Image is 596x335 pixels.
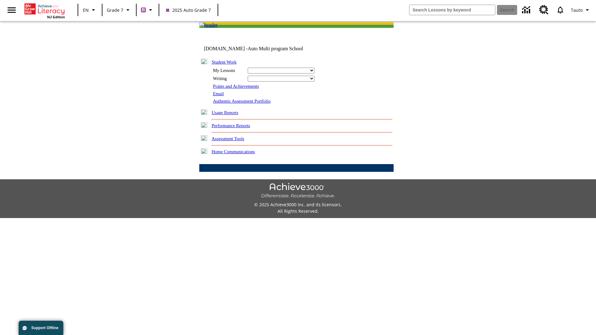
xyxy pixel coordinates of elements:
[535,2,552,18] a: Resource Center, Will open in new tab
[213,68,244,73] div: My Lessons
[201,59,207,64] img: minus.gif
[212,60,237,65] a: Student Work
[47,15,65,19] span: NJ Edition
[199,22,218,28] img: header
[518,2,535,19] a: Data Center
[261,183,335,199] img: Achieve3000 Differentiate Accelerate Achieve
[31,326,58,330] span: Support Offline
[2,1,21,19] button: Open side menu
[83,7,89,13] span: EN
[409,5,495,15] input: search field
[25,2,65,19] div: Home
[19,321,63,335] button: Support Offline
[212,110,238,115] a: Usage Reports
[107,7,123,13] span: Grade 7
[213,84,259,89] a: Points and Achievements
[201,122,207,128] img: plus.gif
[213,91,224,96] a: Email
[212,136,244,141] a: Assessment Tools
[552,2,568,18] a: Notifications
[201,148,207,154] img: plus.gif
[80,4,100,16] button: Language: EN, Select a language
[201,135,207,141] img: plus.gif
[138,4,157,16] button: Boost Class color is purple. Change class color
[568,4,594,16] button: Profile/Settings
[142,6,145,14] span: B
[204,46,318,51] td: [DOMAIN_NAME] -
[212,123,250,128] a: Performance Reports
[212,149,255,154] a: Home Communications
[166,7,211,13] span: 2025 Auto Grade 7
[213,99,271,104] a: Authentic Assessment Portfolio
[248,46,303,51] nobr: Auto Multi program School
[201,109,207,115] img: plus.gif
[213,76,244,81] div: Writing
[571,7,583,13] span: Tauto
[104,4,134,16] button: Grade: Grade 7, Select a grade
